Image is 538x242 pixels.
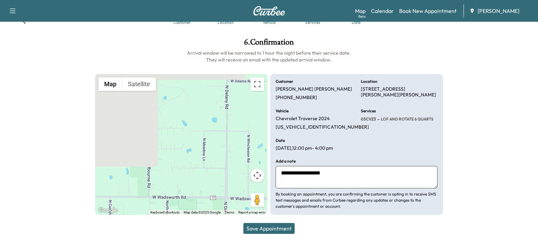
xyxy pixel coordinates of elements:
[276,95,317,101] p: [PHONE_NUMBER]
[276,191,437,209] p: By booking an appointment, you are confirming the customer is opting in to receive SMS text messa...
[276,145,333,151] p: [DATE] , 12:00 pm - 4:00 pm
[305,20,320,24] div: Services
[276,138,285,143] h6: Date
[399,7,457,15] a: Book New Appointment
[358,14,366,19] div: Beta
[251,77,264,91] button: Toggle fullscreen view
[478,7,519,15] span: [PERSON_NAME]
[355,7,366,15] a: MapBeta
[352,20,360,24] div: Date
[251,169,264,182] button: Map camera controls
[263,20,276,24] div: Vehicle
[97,206,119,215] a: Open this area in Google Maps (opens a new window)
[218,20,234,24] div: Location
[361,116,376,122] span: 03CVZ3
[276,86,352,92] p: [PERSON_NAME] [PERSON_NAME]
[225,210,234,214] a: Terms (opens in new tab)
[243,223,295,234] button: Save Appointment
[376,116,379,123] span: -
[122,77,156,91] button: Show satellite imagery
[276,79,293,83] h6: Customer
[184,210,221,214] span: Map data ©2025 Google
[150,210,180,215] button: Keyboard shortcuts
[371,7,394,15] a: Calendar
[95,38,443,50] h1: 6 . Confirmation
[98,77,122,91] button: Show street map
[276,124,369,130] p: [US_VEHICLE_IDENTIFICATION_NUMBER]
[173,20,191,24] div: Customer
[361,109,376,113] h6: Services
[95,50,443,63] h6: Arrival window will be narrowed to 1 hour the night before their service date. They will receive ...
[361,86,438,98] p: [STREET_ADDRESS][PERSON_NAME][PERSON_NAME]
[253,6,285,16] img: Curbee Logo
[379,116,433,122] span: LOF AND ROTATE 6 QUARTS
[276,116,330,122] p: Chevrolet Traverse 2024
[276,159,296,163] h6: Add a note
[238,210,265,214] a: Report a map error
[276,109,289,113] h6: Vehicle
[251,193,264,207] button: Drag Pegman onto the map to open Street View
[361,79,377,83] h6: Location
[97,206,119,215] img: Google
